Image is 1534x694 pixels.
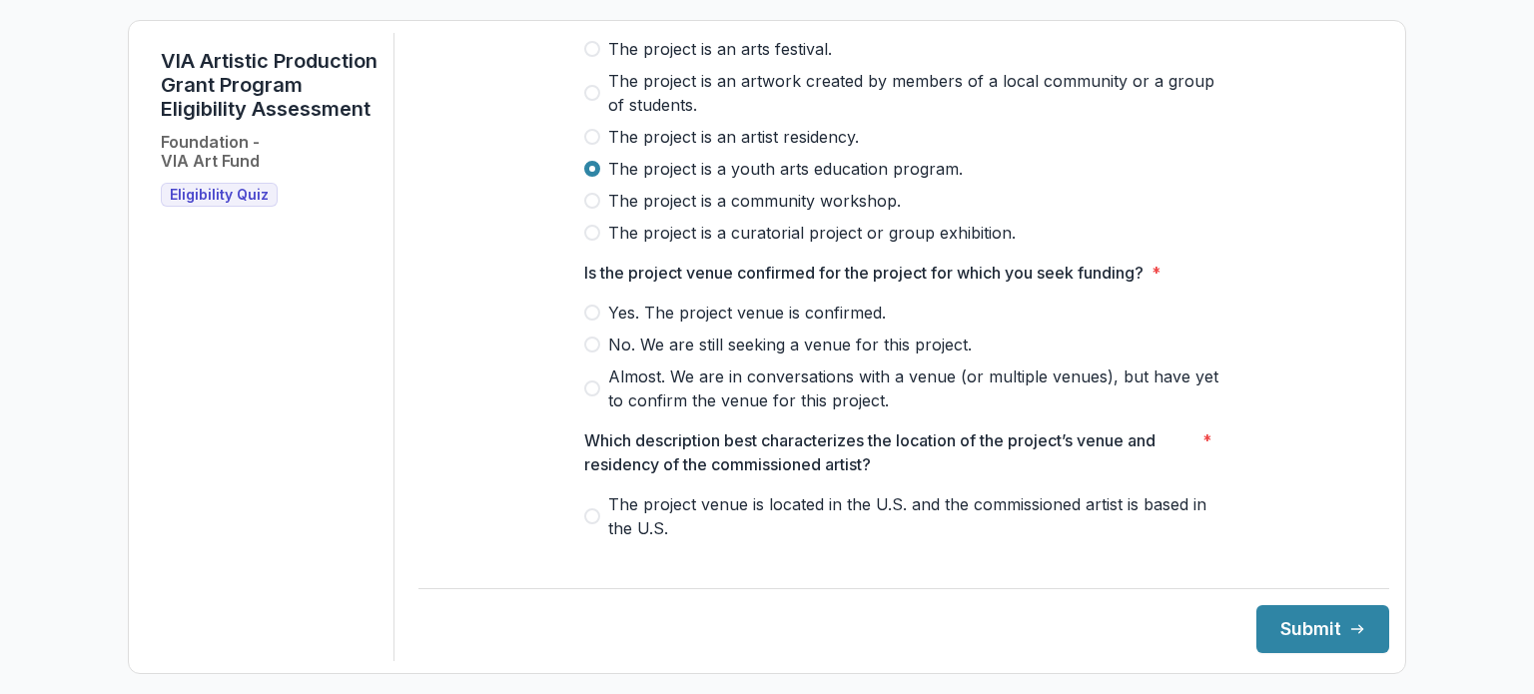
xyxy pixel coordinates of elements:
[608,189,901,213] span: The project is a community workshop.
[584,261,1144,285] p: Is the project venue confirmed for the project for which you seek funding?
[608,221,1016,245] span: The project is a curatorial project or group exhibition.
[608,157,963,181] span: The project is a youth arts education program.
[161,133,260,171] h2: Foundation - VIA Art Fund
[608,301,886,325] span: Yes. The project venue is confirmed.
[608,69,1223,117] span: The project is an artwork created by members of a local community or a group of students.
[608,333,972,356] span: No. We are still seeking a venue for this project.
[608,492,1223,540] span: The project venue is located in the U.S. and the commissioned artist is based in the U.S.
[161,49,378,121] h1: VIA Artistic Production Grant Program Eligibility Assessment
[584,428,1194,476] p: Which description best characterizes the location of the project’s venue and residency of the com...
[1256,605,1389,653] button: Submit
[608,364,1223,412] span: Almost. We are in conversations with a venue (or multiple venues), but have yet to confirm the ve...
[608,37,832,61] span: The project is an arts festival.
[608,125,859,149] span: The project is an artist residency.
[170,187,269,204] span: Eligibility Quiz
